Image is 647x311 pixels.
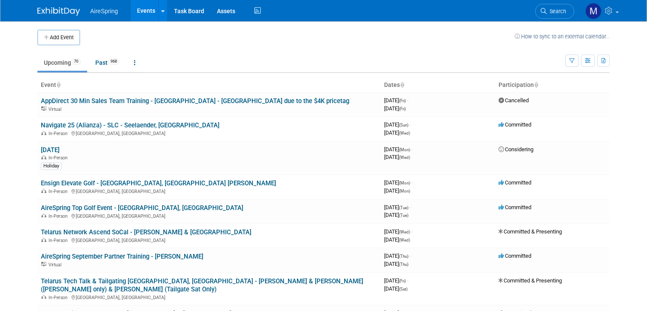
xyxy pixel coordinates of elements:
th: Dates [381,78,495,92]
span: (Sat) [399,287,408,291]
a: AireSpring September Partner Training - [PERSON_NAME] [41,253,203,260]
div: Holiday [41,162,62,170]
span: [DATE] [384,236,410,243]
span: (Thu) [399,262,408,267]
a: Upcoming70 [37,55,87,71]
span: Committed & Presenting [499,228,562,235]
span: (Fri) [399,279,406,283]
span: [DATE] [384,261,408,267]
span: - [411,179,413,186]
span: In-Person [48,295,70,300]
span: 70 [71,58,81,65]
div: [GEOGRAPHIC_DATA], [GEOGRAPHIC_DATA] [41,187,377,194]
span: [DATE] [384,277,408,284]
img: In-Person Event [41,295,46,299]
span: [DATE] [384,154,410,160]
span: [DATE] [384,130,410,136]
a: Telarus Tech Talk & Tailgating [GEOGRAPHIC_DATA], [GEOGRAPHIC_DATA] - [PERSON_NAME] & [PERSON_NAM... [41,277,363,293]
a: How to sync to an external calendar... [515,33,610,40]
span: (Tue) [399,205,408,210]
span: 968 [108,58,120,65]
span: (Wed) [399,155,410,160]
img: Matthew Peck [585,3,601,19]
span: (Mon) [399,147,410,152]
a: Sort by Event Name [56,81,60,88]
span: In-Person [48,238,70,243]
a: Sort by Start Date [400,81,404,88]
span: (Sun) [399,123,408,127]
span: [DATE] [384,204,411,210]
span: AireSpring [90,8,118,14]
span: [DATE] [384,285,408,292]
span: (Wed) [399,131,410,135]
span: - [407,277,408,284]
a: Ensign Elevate Golf - [GEOGRAPHIC_DATA], [GEOGRAPHIC_DATA] [PERSON_NAME] [41,179,276,187]
span: (Mon) [399,189,410,193]
a: [DATE] [41,146,60,154]
span: (Wed) [399,238,410,242]
span: Virtual [48,262,64,268]
span: Considering [499,146,533,153]
th: Participation [495,78,610,92]
span: [DATE] [384,253,411,259]
img: Virtual Event [41,107,46,111]
span: Committed [499,204,531,210]
a: AppDirect 30 Min Sales Team Training - [GEOGRAPHIC_DATA] - [GEOGRAPHIC_DATA] due to the $4K pricetag [41,97,349,105]
span: Search [547,8,566,14]
img: In-Person Event [41,189,46,193]
span: [DATE] [384,187,410,194]
span: [DATE] [384,121,411,128]
span: [DATE] [384,146,413,153]
img: In-Person Event [41,131,46,135]
span: - [410,253,411,259]
span: (Fri) [399,98,406,103]
span: - [410,204,411,210]
span: [DATE] [384,228,413,235]
span: [DATE] [384,179,413,186]
a: Sort by Participation Type [534,81,538,88]
span: - [410,121,411,128]
img: In-Person Event [41,213,46,218]
span: [DATE] [384,105,406,112]
a: Past968 [89,55,126,71]
span: Committed [499,179,531,186]
span: In-Person [48,155,70,161]
img: Virtual Event [41,262,46,266]
span: In-Person [48,131,70,136]
span: (Fri) [399,107,406,111]
span: (Tue) [399,213,408,218]
div: [GEOGRAPHIC_DATA], [GEOGRAPHIC_DATA] [41,130,377,136]
span: Cancelled [499,97,529,104]
img: ExhibitDay [37,7,80,16]
span: (Thu) [399,254,408,259]
button: Add Event [37,30,80,45]
span: - [411,228,413,235]
img: In-Person Event [41,238,46,242]
th: Event [37,78,381,92]
div: [GEOGRAPHIC_DATA], [GEOGRAPHIC_DATA] [41,236,377,243]
span: - [407,97,408,104]
a: Telarus Network Ascend SoCal - [PERSON_NAME] & [GEOGRAPHIC_DATA] [41,228,251,236]
a: AireSpring Top Golf Event - [GEOGRAPHIC_DATA], [GEOGRAPHIC_DATA] [41,204,243,212]
div: [GEOGRAPHIC_DATA], [GEOGRAPHIC_DATA] [41,294,377,300]
span: Committed [499,121,531,128]
span: Committed & Presenting [499,277,562,284]
span: In-Person [48,189,70,194]
span: - [411,146,413,153]
span: Virtual [48,107,64,112]
a: Search [535,4,574,19]
span: [DATE] [384,212,408,218]
span: In-Person [48,213,70,219]
span: [DATE] [384,97,408,104]
img: In-Person Event [41,155,46,159]
span: (Wed) [399,230,410,234]
span: (Mon) [399,181,410,185]
span: Committed [499,253,531,259]
div: [GEOGRAPHIC_DATA], [GEOGRAPHIC_DATA] [41,212,377,219]
a: Navigate 25 (Alianza) - SLC - Seelaender, [GEOGRAPHIC_DATA] [41,121,219,129]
